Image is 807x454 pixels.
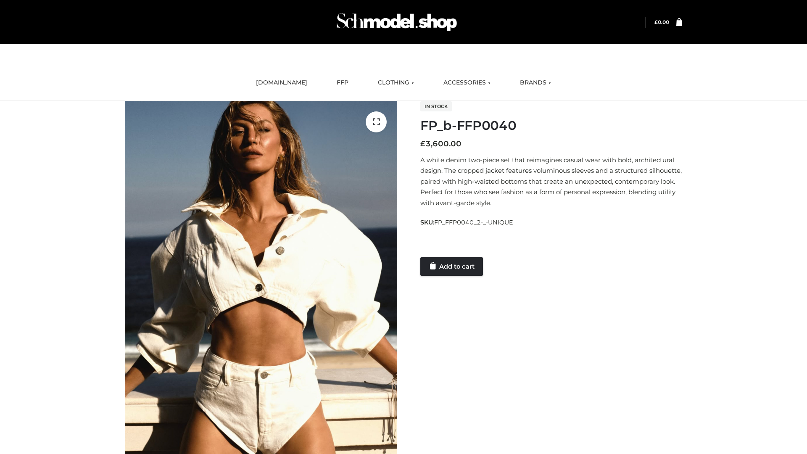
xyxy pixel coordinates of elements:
a: BRANDS [514,74,557,92]
a: £0.00 [654,19,669,25]
bdi: 3,600.00 [420,139,462,148]
a: FFP [330,74,355,92]
p: A white denim two-piece set that reimagines casual wear with bold, architectural design. The crop... [420,155,682,209]
a: ACCESSORIES [437,74,497,92]
a: CLOTHING [372,74,420,92]
bdi: 0.00 [654,19,669,25]
img: Schmodel Admin 964 [334,5,460,39]
span: SKU: [420,217,514,227]
span: In stock [420,101,452,111]
span: FP_FFP0040_2-_-UNIQUE [434,219,513,226]
a: [DOMAIN_NAME] [250,74,314,92]
span: £ [654,19,658,25]
a: Add to cart [420,257,483,276]
h1: FP_b-FFP0040 [420,118,682,133]
span: £ [420,139,425,148]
